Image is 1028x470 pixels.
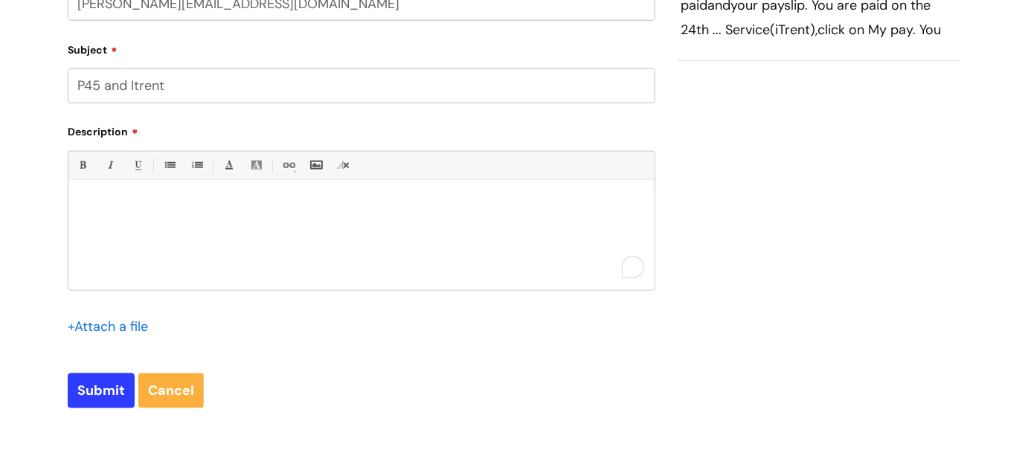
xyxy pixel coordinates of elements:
[247,156,266,175] a: Back Color
[68,120,655,138] label: Description
[68,187,655,290] div: To enrich screen reader interactions, please activate Accessibility in Grammarly extension settings
[306,156,325,175] a: Insert Image...
[100,156,119,175] a: Italic (Ctrl-I)
[187,156,206,175] a: 1. Ordered List (Ctrl-Shift-8)
[334,156,353,175] a: Remove formatting (Ctrl-\)
[128,156,147,175] a: Underline(Ctrl-U)
[160,156,179,175] a: • Unordered List (Ctrl-Shift-7)
[68,373,135,408] input: Submit
[68,315,157,338] div: Attach a file
[138,373,204,408] a: Cancel
[770,21,817,39] span: (iTrent),
[68,39,655,57] label: Subject
[73,156,91,175] a: Bold (Ctrl-B)
[279,156,298,175] a: Link
[219,156,238,175] a: Font Color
